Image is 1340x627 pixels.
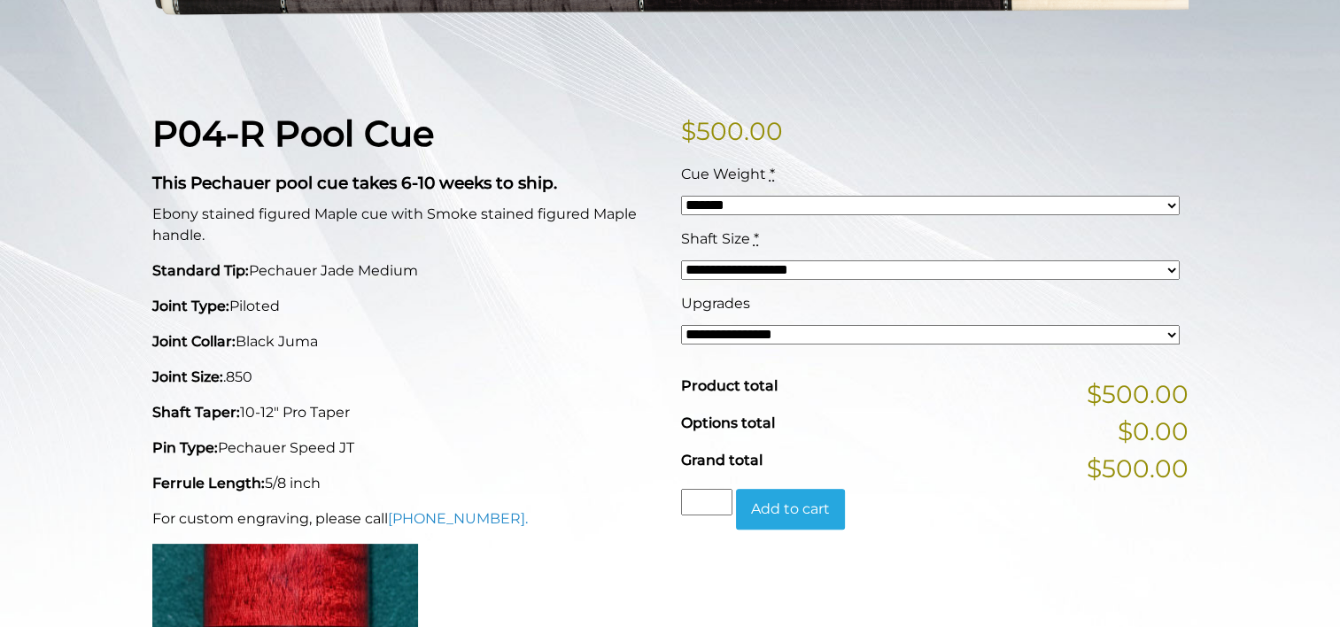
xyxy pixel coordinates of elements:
[1087,450,1189,487] span: $500.00
[681,414,775,431] span: Options total
[152,437,660,459] p: Pechauer Speed JT
[681,116,783,146] bdi: 500.00
[681,166,766,182] span: Cue Weight
[152,368,223,385] strong: Joint Size:
[152,439,218,456] strong: Pin Type:
[736,489,845,530] button: Add to cart
[152,404,240,421] strong: Shaft Taper:
[681,230,750,247] span: Shaft Size
[388,510,528,527] a: [PHONE_NUMBER].
[681,116,696,146] span: $
[152,508,660,530] p: For custom engraving, please call
[681,452,763,468] span: Grand total
[152,333,236,350] strong: Joint Collar:
[681,295,750,312] span: Upgrades
[152,367,660,388] p: .850
[681,489,732,515] input: Product quantity
[152,260,660,282] p: Pechauer Jade Medium
[152,402,660,423] p: 10-12" Pro Taper
[754,230,759,247] abbr: required
[152,204,660,246] p: Ebony stained figured Maple cue with Smoke stained figured Maple handle.
[770,166,775,182] abbr: required
[152,475,265,492] strong: Ferrule Length:
[152,296,660,317] p: Piloted
[152,112,434,155] strong: P04-R Pool Cue
[152,173,557,193] strong: This Pechauer pool cue takes 6-10 weeks to ship.
[152,298,229,314] strong: Joint Type:
[152,262,249,279] strong: Standard Tip:
[1087,375,1189,413] span: $500.00
[152,331,660,352] p: Black Juma
[681,377,778,394] span: Product total
[152,473,660,494] p: 5/8 inch
[1118,413,1189,450] span: $0.00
